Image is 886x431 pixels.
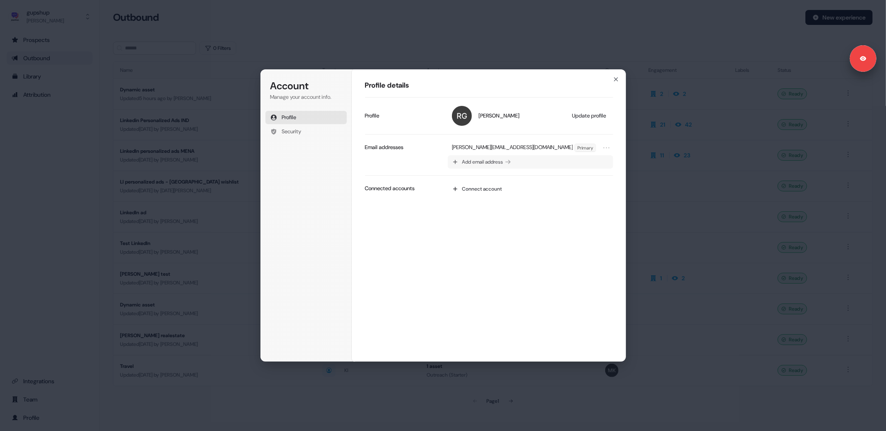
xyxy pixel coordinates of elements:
span: Primary [575,144,596,152]
p: Profile [365,112,380,120]
button: Add email address [448,155,613,169]
button: Security [265,125,347,138]
p: Connected accounts [365,185,415,192]
span: Security [282,128,302,135]
h1: Account [270,79,342,93]
button: Open menu [601,143,611,153]
p: Manage your account info. [270,93,342,101]
img: Rahul Gupta [452,106,472,126]
button: Update profile [568,110,611,122]
span: Add email address [462,159,503,165]
p: [PERSON_NAME][EMAIL_ADDRESS][DOMAIN_NAME] [452,144,573,152]
span: [PERSON_NAME] [479,112,520,120]
h1: Profile details [365,81,613,91]
p: Email addresses [365,144,404,151]
button: Connect account [448,182,613,196]
button: Profile [265,111,347,124]
span: Connect account [462,186,502,192]
span: Profile [282,114,297,121]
